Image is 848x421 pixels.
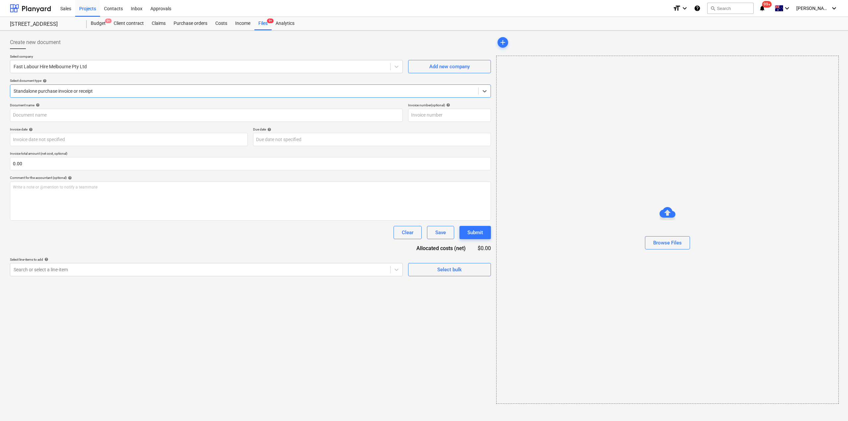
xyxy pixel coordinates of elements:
[759,4,766,12] i: notifications
[34,103,40,107] span: help
[10,21,79,28] div: [STREET_ADDRESS]
[653,238,682,247] div: Browse Files
[10,79,491,83] div: Select document type
[10,127,248,132] div: Invoice date
[253,133,491,146] input: Due date not specified
[110,17,148,30] a: Client contract
[830,4,838,12] i: keyboard_arrow_down
[496,56,839,404] div: Browse Files
[762,1,772,8] span: 99+
[10,257,403,262] div: Select line-items to add
[467,228,483,237] div: Submit
[408,109,491,122] input: Invoice number
[148,17,170,30] a: Claims
[796,6,829,11] span: [PERSON_NAME]
[10,54,403,60] p: Select company
[87,17,110,30] div: Budget
[402,228,413,237] div: Clear
[408,263,491,276] button: Select bulk
[408,103,491,107] div: Invoice number (optional)
[272,17,298,30] a: Analytics
[815,389,848,421] iframe: Chat Widget
[681,4,689,12] i: keyboard_arrow_down
[429,62,470,71] div: Add new company
[105,19,112,23] span: 9+
[710,6,715,11] span: search
[267,19,274,23] span: 9+
[10,109,403,122] input: Document name
[707,3,754,14] button: Search
[266,128,271,132] span: help
[437,265,462,274] div: Select bulk
[10,157,491,170] input: Invoice total amount (net cost, optional)
[170,17,211,30] a: Purchase orders
[87,17,110,30] a: Budget9+
[67,176,72,180] span: help
[445,103,450,107] span: help
[231,17,254,30] a: Income
[10,151,491,157] p: Invoice total amount (net cost, optional)
[673,4,681,12] i: format_size
[645,236,690,249] button: Browse Files
[211,17,231,30] a: Costs
[694,4,701,12] i: Knowledge base
[10,133,248,146] input: Invoice date not specified
[427,226,454,239] button: Save
[405,244,476,252] div: Allocated costs (net)
[459,226,491,239] button: Submit
[394,226,422,239] button: Clear
[499,38,507,46] span: add
[27,128,33,132] span: help
[43,257,48,261] span: help
[253,127,491,132] div: Due date
[254,17,272,30] div: Files
[10,103,403,107] div: Document name
[476,244,491,252] div: $0.00
[254,17,272,30] a: Files9+
[41,79,47,83] span: help
[435,228,446,237] div: Save
[10,38,61,46] span: Create new document
[408,60,491,73] button: Add new company
[10,176,491,180] div: Comment for the accountant (optional)
[783,4,791,12] i: keyboard_arrow_down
